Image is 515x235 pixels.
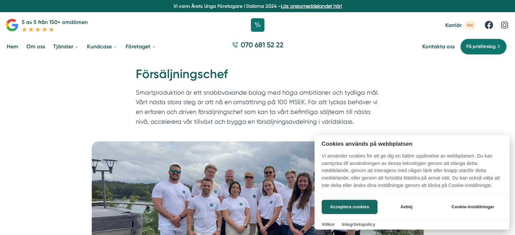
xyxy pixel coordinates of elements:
[322,200,378,214] button: Acceptera cookies
[380,200,433,214] button: Avböj
[322,222,335,227] a: Villkor
[315,141,510,147] h2: Cookies används på webbplatsen
[443,200,502,214] button: Cookie-inställningar
[315,152,510,194] p: Vi använder cookies för att ge dig en bättre upplevelse av webbplatsen. Du kan samtycka till anvä...
[342,222,375,227] a: Integritetspolicy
